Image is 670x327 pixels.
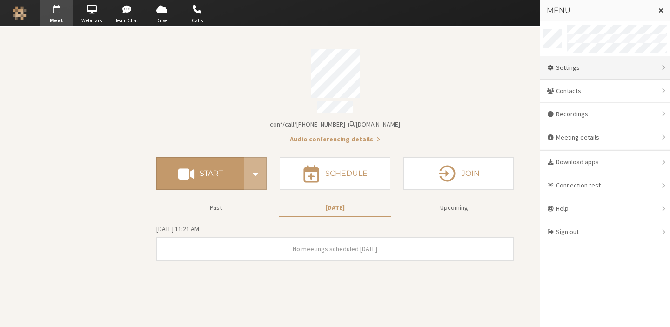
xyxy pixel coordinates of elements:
[540,126,670,149] div: Meeting details
[270,120,400,129] button: Copy my meeting room linkCopy my meeting room link
[13,6,27,20] img: Iotum
[280,157,390,190] button: Schedule
[540,174,670,197] div: Connection test
[111,17,143,25] span: Team Chat
[156,225,199,233] span: [DATE] 11:21 AM
[325,170,368,177] h4: Schedule
[244,157,267,190] div: Start conference options
[40,17,73,25] span: Meet
[156,157,244,190] button: Start
[540,103,670,126] div: Recordings
[290,134,380,144] button: Audio conferencing details
[547,7,650,15] h3: Menu
[156,43,514,144] section: Account details
[279,200,391,216] button: [DATE]
[293,245,377,253] span: No meetings scheduled [DATE]
[540,197,670,220] div: Help
[160,200,272,216] button: Past
[398,200,510,216] button: Upcoming
[270,120,400,128] span: Copy my meeting room link
[181,17,214,25] span: Calls
[462,170,480,177] h4: Join
[540,220,670,243] div: Sign out
[540,151,670,174] div: Download apps
[540,56,670,80] div: Settings
[156,224,514,261] section: Today's Meetings
[75,17,108,25] span: Webinars
[146,17,178,25] span: Drive
[200,170,223,177] h4: Start
[403,157,514,190] button: Join
[540,80,670,103] div: Contacts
